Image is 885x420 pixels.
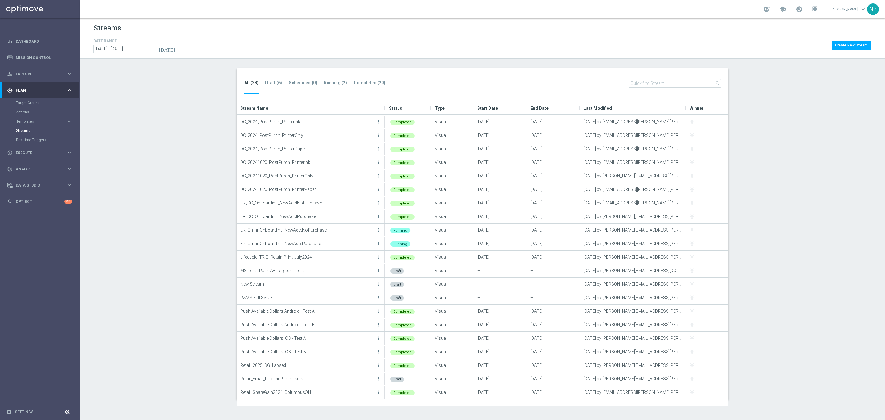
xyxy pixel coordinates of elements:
[240,185,375,194] p: DC_20241020_PostPurch_PrinterPaper
[431,345,474,359] div: Visual
[376,156,382,168] button: more_vert
[527,237,580,250] div: [DATE]
[376,278,382,290] button: more_vert
[867,3,879,15] div: NZ
[240,117,375,126] p: DC_2024_PostPurch_PrinterInk
[7,150,13,156] i: play_circle_outline
[7,166,13,172] i: track_changes
[376,264,382,277] button: more_vert
[580,305,686,318] div: [DATE] by [PERSON_NAME][EMAIL_ADDRESS][PERSON_NAME][PERSON_NAME][DOMAIN_NAME]
[474,278,527,291] div: —
[240,307,375,316] p: Push Available Dollars Android - Test A
[240,212,375,221] p: ER_DC_Onboarding_NewAcctPurchase
[390,120,415,125] div: Completed
[15,410,33,414] a: Settings
[527,210,580,223] div: [DATE]
[390,295,404,301] div: Draft
[580,129,686,142] div: [DATE] by [EMAIL_ADDRESS][PERSON_NAME][PERSON_NAME][DOMAIN_NAME]
[474,169,527,183] div: [DATE]
[580,210,686,223] div: [DATE] by [PERSON_NAME][EMAIL_ADDRESS][PERSON_NAME][PERSON_NAME][DOMAIN_NAME]
[240,158,375,167] p: DC_20241020_PostPurch_PrinterInk
[474,115,527,129] div: [DATE]
[390,160,415,165] div: Completed
[244,80,258,85] tab-header: All (28)
[390,241,410,247] div: Running
[830,5,867,14] a: [PERSON_NAME]keyboard_arrow_down
[376,282,381,287] i: more_vert
[580,332,686,345] div: [DATE] by [PERSON_NAME][EMAIL_ADDRESS][PERSON_NAME][PERSON_NAME][DOMAIN_NAME]
[376,237,382,250] button: more_vert
[474,264,527,277] div: —
[527,142,580,156] div: [DATE]
[390,147,415,152] div: Completed
[240,144,375,153] p: DC_2024_PostPurch_PrinterPaper
[527,224,580,237] div: [DATE]
[16,72,66,76] span: Explore
[376,390,381,395] i: more_vert
[16,89,66,92] span: Plan
[7,71,13,77] i: person_search
[389,102,402,114] span: Status
[6,409,12,415] i: settings
[265,80,282,85] tab-header: Draft (6)
[7,88,66,93] div: Plan
[376,228,381,232] i: more_vert
[527,156,580,169] div: [DATE]
[580,359,686,372] div: [DATE] by [PERSON_NAME][EMAIL_ADDRESS][PERSON_NAME][PERSON_NAME][DOMAIN_NAME]
[715,81,720,86] i: search
[240,102,268,114] span: Stream Name
[527,196,580,210] div: [DATE]
[7,199,13,204] i: lightbulb
[474,142,527,156] div: [DATE]
[390,174,415,179] div: Completed
[289,80,317,85] tab-header: Scheduled (0)
[474,318,527,331] div: [DATE]
[66,119,72,125] i: keyboard_arrow_right
[474,224,527,237] div: [DATE]
[474,210,527,223] div: [DATE]
[7,50,72,66] div: Mission Control
[580,264,686,277] div: [DATE] by [PERSON_NAME][EMAIL_ADDRESS][DOMAIN_NAME]
[240,388,375,397] p: Retail_ShareGain2024_ColumbusOH
[431,251,474,264] div: Visual
[390,187,415,192] div: Completed
[324,80,347,85] tab-header: Running (2)
[66,87,72,93] i: keyboard_arrow_right
[431,278,474,291] div: Visual
[390,336,415,341] div: Completed
[376,319,382,331] button: more_vert
[16,126,79,135] div: Streams
[16,119,73,124] div: Templates keyboard_arrow_right
[390,255,415,260] div: Completed
[431,142,474,156] div: Visual
[474,372,527,386] div: [DATE]
[474,305,527,318] div: [DATE]
[431,156,474,169] div: Visual
[376,160,381,165] i: more_vert
[240,361,375,370] p: Retail_2025_SG_Lapsed
[474,196,527,210] div: [DATE]
[7,88,13,93] i: gps_fixed
[7,39,13,44] i: equalizer
[527,169,580,183] div: [DATE]
[7,183,66,188] div: Data Studio
[7,166,66,172] div: Analyze
[16,184,66,187] span: Data Studio
[376,251,382,263] button: more_vert
[376,349,381,354] i: more_vert
[240,266,375,275] p: MS Test - Push AB Targeting Test
[158,45,176,54] button: [DATE]
[390,390,415,395] div: Completed
[16,110,64,115] a: Actions
[390,201,415,206] div: Completed
[376,170,382,182] button: more_vert
[7,183,73,188] button: Data Studio keyboard_arrow_right
[431,372,474,386] div: Visual
[376,336,381,341] i: more_vert
[376,119,381,124] i: more_vert
[240,252,375,262] p: Lifecycle_TRIG_Retain-Print_July2024
[431,386,474,399] div: Visual
[527,332,580,345] div: [DATE]
[474,251,527,264] div: [DATE]
[376,197,382,209] button: more_vert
